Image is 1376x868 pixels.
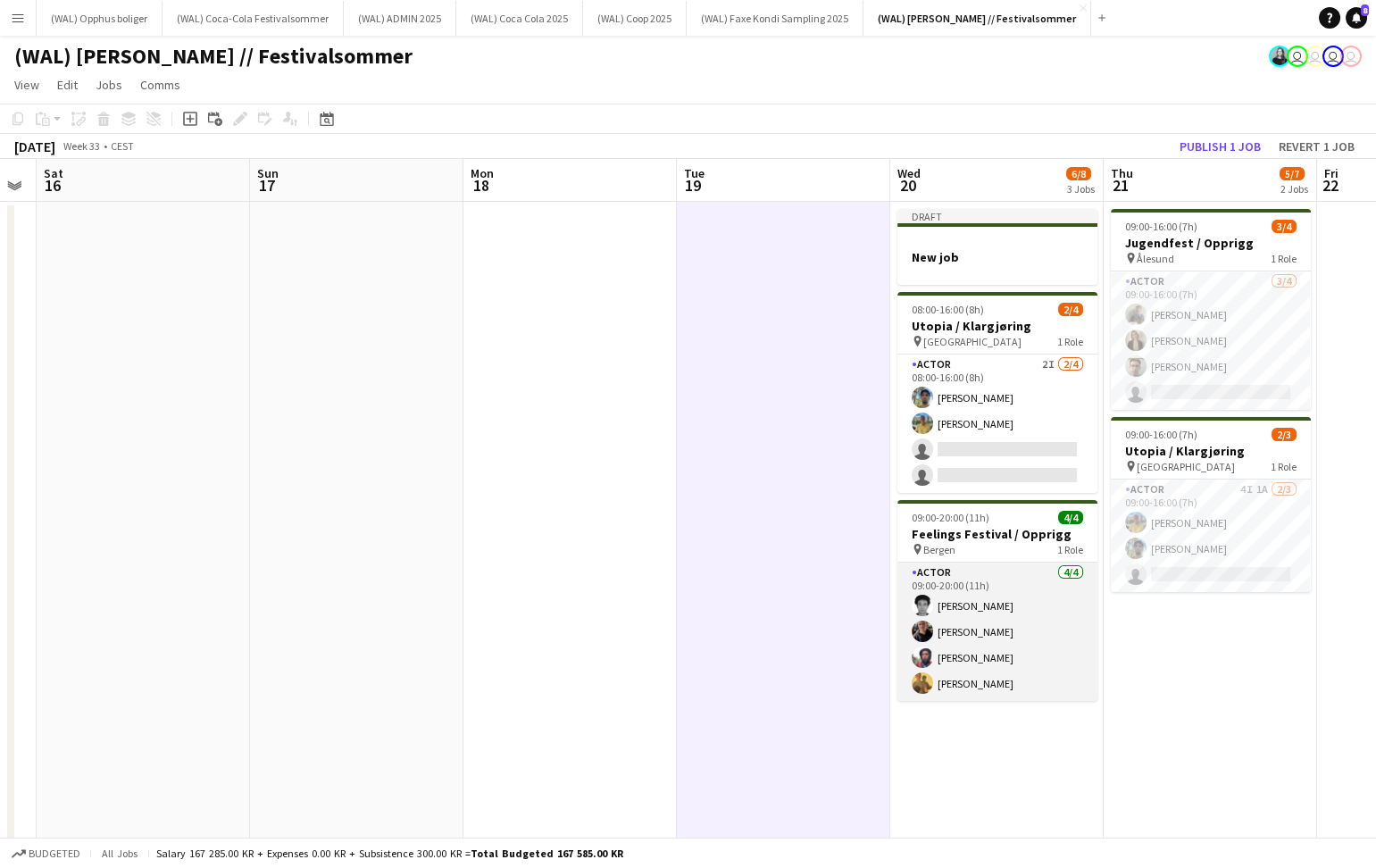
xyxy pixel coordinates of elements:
span: Fri [1324,165,1338,181]
span: 1 Role [1271,252,1297,265]
a: Comms [133,73,188,96]
h3: Utopia / Klargjøring [1111,443,1311,459]
h3: Feelings Festival / Opprigg [897,526,1097,542]
app-user-avatar: Fredrik Næss [1305,46,1326,67]
span: Edit [57,77,78,93]
span: 8 [1361,4,1369,16]
span: 1 Role [1271,460,1297,473]
span: 6/8 [1066,167,1091,180]
span: Bergen [923,543,955,556]
span: 20 [895,175,921,196]
button: (WAL) Coop 2025 [583,1,687,36]
span: 22 [1322,175,1338,196]
span: Week 33 [59,139,104,153]
app-card-role: Actor4/409:00-20:00 (11h)[PERSON_NAME][PERSON_NAME][PERSON_NAME][PERSON_NAME] [897,563,1097,701]
button: (WAL) Coca Cola 2025 [456,1,583,36]
span: 1 Role [1057,335,1083,348]
span: 09:00-20:00 (11h) [912,511,989,524]
button: (WAL) Coca-Cola Festivalsommer [163,1,344,36]
button: (WAL) [PERSON_NAME] // Festivalsommer [863,1,1091,36]
span: Comms [140,77,180,93]
app-user-avatar: Martin Bjørnsrud [1322,46,1344,67]
span: 08:00-16:00 (8h) [912,303,984,316]
span: 09:00-16:00 (7h) [1125,220,1197,233]
span: Wed [897,165,921,181]
button: Budgeted [9,844,83,864]
app-job-card: 09:00-16:00 (7h)2/3Utopia / Klargjøring [GEOGRAPHIC_DATA]1 RoleActor4I1A2/309:00-16:00 (7h)[PERSO... [1111,417,1311,592]
span: 17 [254,175,279,196]
span: 3/4 [1272,220,1297,233]
span: [GEOGRAPHIC_DATA] [923,335,1022,348]
span: 2/3 [1272,428,1297,441]
app-job-card: 08:00-16:00 (8h)2/4Utopia / Klargjøring [GEOGRAPHIC_DATA]1 RoleActor2I2/408:00-16:00 (8h)[PERSON_... [897,292,1097,493]
app-job-card: DraftNew job [897,209,1097,285]
span: Thu [1111,165,1133,181]
app-job-card: 09:00-16:00 (7h)3/4Jugendfest / Opprigg Ålesund1 RoleActor3/409:00-16:00 (7h)[PERSON_NAME][PERSON... [1111,209,1311,410]
h3: Utopia / Klargjøring [897,318,1097,334]
span: [GEOGRAPHIC_DATA] [1137,460,1235,473]
button: (WAL) Opphus boliger [37,1,163,36]
div: [DATE] [14,138,55,155]
div: 3 Jobs [1067,182,1095,196]
div: Salary 167 285.00 KR + Expenses 0.00 KR + Subsistence 300.00 KR = [156,847,623,860]
app-job-card: 09:00-20:00 (11h)4/4Feelings Festival / Opprigg Bergen1 RoleActor4/409:00-20:00 (11h)[PERSON_NAME... [897,500,1097,701]
a: Edit [50,73,85,96]
span: Ålesund [1137,252,1174,265]
span: 2/4 [1058,303,1083,316]
span: Sat [44,165,63,181]
span: 21 [1108,175,1133,196]
app-user-avatar: Paulina Czajkowska [1287,46,1308,67]
a: 8 [1346,7,1367,29]
span: 18 [468,175,494,196]
span: View [14,77,39,93]
div: Draft [897,209,1097,223]
span: Budgeted [29,847,80,860]
a: View [7,73,46,96]
app-card-role: Actor3/409:00-16:00 (7h)[PERSON_NAME][PERSON_NAME][PERSON_NAME] [1111,271,1311,410]
button: Revert 1 job [1272,135,1362,158]
app-card-role: Actor4I1A2/309:00-16:00 (7h)[PERSON_NAME][PERSON_NAME] [1111,480,1311,592]
span: All jobs [98,847,141,860]
span: Tue [684,165,705,181]
h3: New job [897,249,1097,265]
button: (WAL) Faxe Kondi Sampling 2025 [687,1,863,36]
span: 4/4 [1058,511,1083,524]
app-card-role: Actor2I2/408:00-16:00 (8h)[PERSON_NAME][PERSON_NAME] [897,355,1097,493]
span: Jobs [96,77,122,93]
h3: Jugendfest / Opprigg [1111,235,1311,251]
span: 19 [681,175,705,196]
span: 5/7 [1280,167,1305,180]
span: Mon [471,165,494,181]
button: Publish 1 job [1172,135,1268,158]
div: 2 Jobs [1280,182,1308,196]
app-user-avatar: Martin Bjørnsrud [1340,46,1362,67]
button: (WAL) ADMIN 2025 [344,1,456,36]
span: Sun [257,165,279,181]
app-user-avatar: Mathilde Bugen [1269,46,1290,67]
h1: (WAL) [PERSON_NAME] // Festivalsommer [14,43,413,70]
span: Total Budgeted 167 585.00 KR [471,847,623,860]
span: 1 Role [1057,543,1083,556]
span: 09:00-16:00 (7h) [1125,428,1197,441]
span: 16 [41,175,63,196]
a: Jobs [88,73,129,96]
div: CEST [111,139,134,153]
